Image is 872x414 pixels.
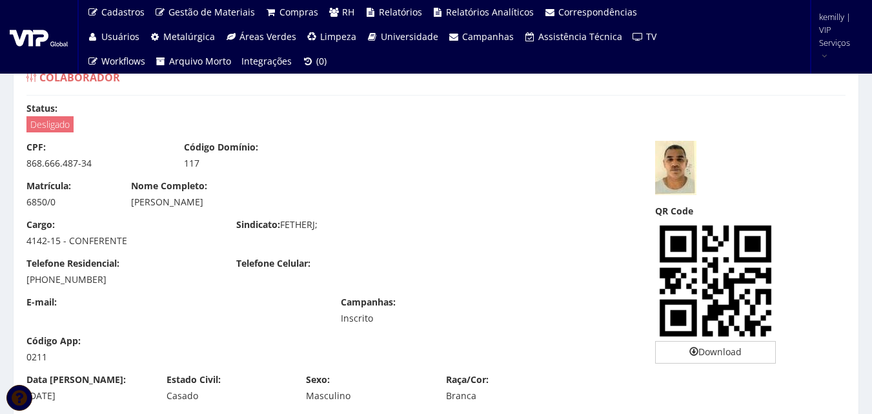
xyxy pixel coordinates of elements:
a: TV [627,25,662,49]
span: kemilly | VIP Serviços [819,10,855,49]
img: ge6Dg7zdcsIXwAAAABJRU5ErkJggg== [655,221,776,342]
a: Download [655,341,776,363]
span: Arquivo Morto [169,55,231,67]
div: FETHERJ; [227,218,436,234]
span: Integrações [241,55,292,67]
span: (0) [316,55,327,67]
span: Campanhas [462,30,514,43]
label: Campanhas: [341,296,396,309]
span: Gestão de Materiais [168,6,255,18]
div: [PERSON_NAME] [131,196,531,209]
div: 4142-15 - CONFERENTE [26,234,217,247]
label: Telefone Celular: [236,257,310,270]
span: Usuários [101,30,139,43]
span: Metalúrgica [163,30,215,43]
div: 868.666.487-34 [26,157,165,170]
label: Código App: [26,335,81,347]
div: Branca [446,389,567,402]
span: Assistência Técnica [538,30,622,43]
label: Matrícula: [26,180,71,192]
span: Desligado [26,116,74,132]
span: RH [342,6,354,18]
label: Data [PERSON_NAME]: [26,373,126,386]
a: Arquivo Morto [150,49,237,74]
div: Masculino [306,389,427,402]
div: Inscrito [341,312,479,325]
span: Relatórios Analíticos [446,6,534,18]
div: Casado [167,389,287,402]
label: Estado Civil: [167,373,221,386]
label: Sexo: [306,373,330,386]
a: Limpeza [301,25,362,49]
span: Limpeza [320,30,356,43]
span: Workflows [101,55,145,67]
label: QR Code [655,205,693,218]
div: [PHONE_NUMBER] [26,273,217,286]
div: [DATE] [26,389,147,402]
label: Sindicato: [236,218,280,231]
a: Workflows [82,49,150,74]
label: Cargo: [26,218,55,231]
label: Telefone Residencial: [26,257,119,270]
img: logo [10,27,68,47]
a: Universidade [361,25,443,49]
span: Correspondências [558,6,637,18]
span: Cadastros [101,6,145,18]
label: E-mail: [26,296,57,309]
span: Colaborador [39,70,120,85]
a: Assistência Técnica [519,25,627,49]
a: Integrações [236,49,297,74]
span: TV [646,30,656,43]
div: 0211 [26,351,112,364]
a: Metalúrgica [145,25,221,49]
span: Relatórios [379,6,422,18]
span: Compras [279,6,318,18]
label: Raça/Cor: [446,373,489,386]
a: Campanhas [443,25,520,49]
span: Áreas Verdes [239,30,296,43]
label: CPF: [26,141,46,154]
div: 117 [184,157,322,170]
span: Universidade [381,30,438,43]
img: 43b8091148fea150c58e93871334aa8b.jpeg [655,141,696,195]
label: Código Domínio: [184,141,258,154]
label: Nome Completo: [131,180,207,192]
label: Status: [26,102,57,115]
a: (0) [297,49,332,74]
a: Áreas Verdes [220,25,301,49]
a: Usuários [82,25,145,49]
div: 6850/0 [26,196,112,209]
